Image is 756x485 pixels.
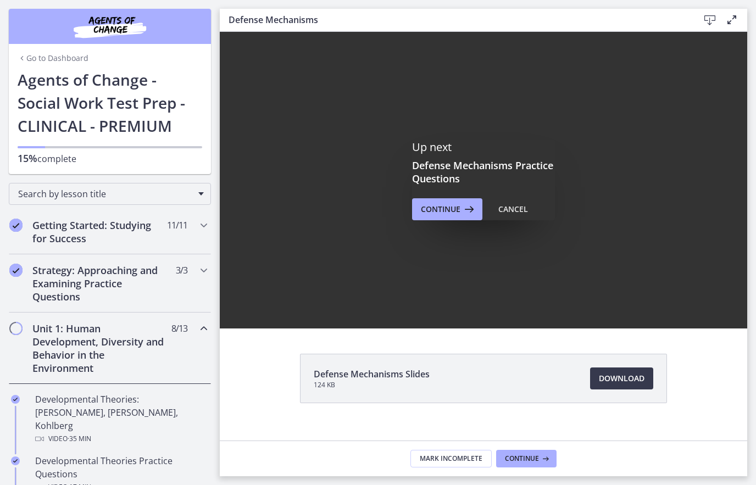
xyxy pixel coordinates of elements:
span: Continue [421,203,460,216]
img: Agents of Change [44,13,176,40]
span: Continue [505,454,539,463]
p: complete [18,152,202,165]
i: Completed [9,264,23,277]
span: 11 / 11 [167,219,187,232]
button: Cancel [490,198,537,220]
span: · 35 min [68,432,91,445]
div: Video [35,432,207,445]
div: Cancel [498,203,528,216]
button: Continue [496,450,557,467]
h1: Agents of Change - Social Work Test Prep - CLINICAL - PREMIUM [18,68,202,137]
span: Search by lesson title [18,188,193,200]
a: Go to Dashboard [18,53,88,64]
div: Developmental Theories: [PERSON_NAME], [PERSON_NAME], Kohlberg [35,393,207,445]
button: Mark Incomplete [410,450,492,467]
span: Defense Mechanisms Slides [314,367,430,381]
button: Continue [412,198,482,220]
i: Completed [11,456,20,465]
h2: Getting Started: Studying for Success [32,219,166,245]
i: Completed [11,395,20,404]
h2: Strategy: Approaching and Examining Practice Questions [32,264,166,303]
h2: Unit 1: Human Development, Diversity and Behavior in the Environment [32,322,166,375]
h3: Defense Mechanisms [229,13,681,26]
div: Search by lesson title [9,183,211,205]
span: 8 / 13 [171,322,187,335]
span: Mark Incomplete [420,454,482,463]
span: Download [599,372,644,385]
span: 124 KB [314,381,430,389]
span: 3 / 3 [176,264,187,277]
i: Completed [9,219,23,232]
p: Up next [412,140,555,154]
h3: Defense Mechanisms Practice Questions [412,159,555,185]
span: 15% [18,152,37,165]
a: Download [590,367,653,389]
